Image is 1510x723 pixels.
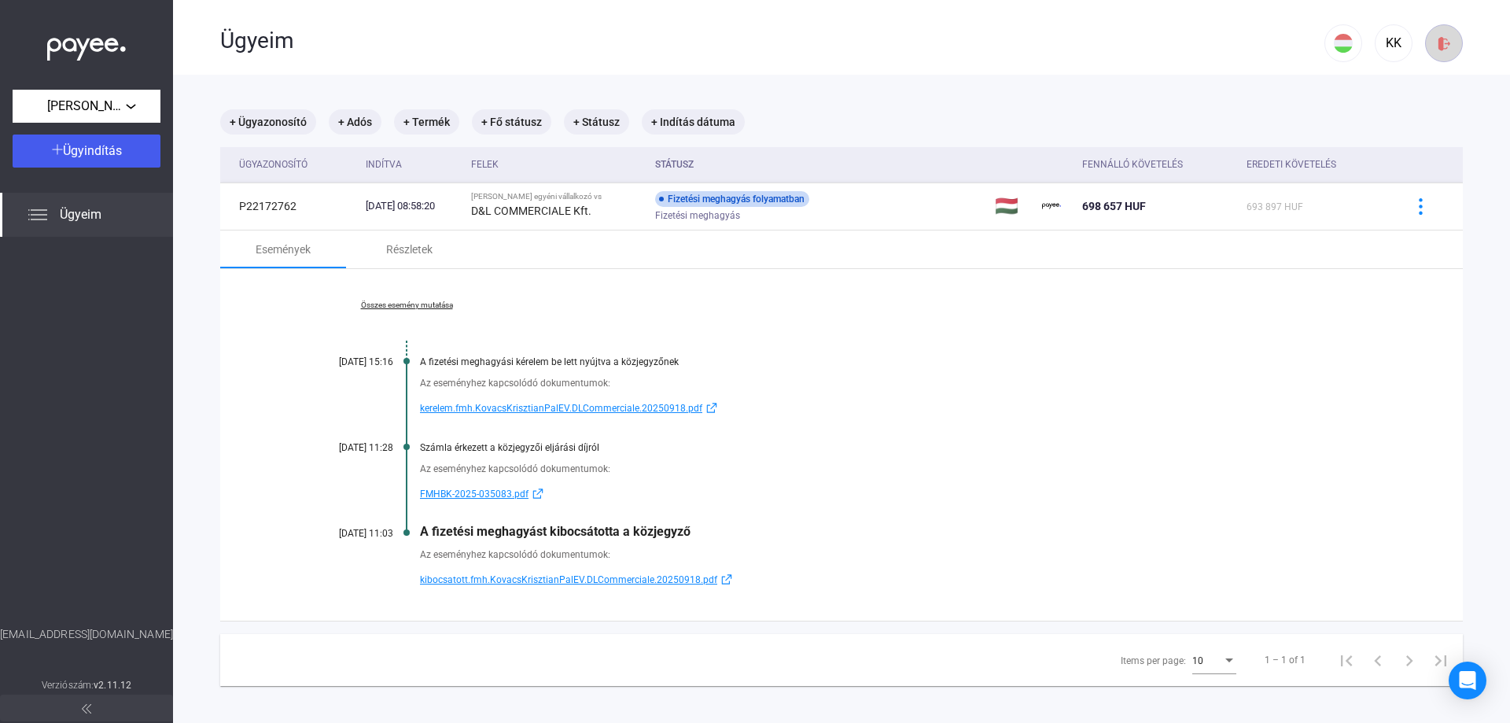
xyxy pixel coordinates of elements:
button: Next page [1394,644,1425,676]
span: FMHBK-2025-035083.pdf [420,485,528,504]
img: white-payee-white-dot.svg [47,29,126,61]
div: Számla érkezett a közjegyzői eljárási díjról [420,442,1384,453]
div: Események [256,240,311,259]
div: Indítva [366,155,459,174]
div: Az eseményhez kapcsolódó dokumentumok: [420,375,1384,391]
div: Ügyeim [220,28,1324,54]
div: Open Intercom Messenger [1449,662,1486,699]
img: payee-logo [1042,197,1061,216]
span: Ügyeim [60,205,101,224]
div: A fizetési meghagyási kérelem be lett nyújtva a közjegyzőnek [420,356,1384,367]
img: more-blue [1412,198,1429,215]
div: [PERSON_NAME] egyéni vállalkozó vs [471,192,643,201]
div: Felek [471,155,643,174]
div: [DATE] 11:03 [299,528,393,539]
img: external-link-blue [717,574,736,585]
mat-chip: + Termék [394,109,459,135]
button: First page [1331,644,1362,676]
button: logout-red [1425,24,1463,62]
div: Felek [471,155,499,174]
mat-chip: + Státusz [564,109,629,135]
div: Részletek [386,240,433,259]
div: [DATE] 11:28 [299,442,393,453]
img: HU [1334,34,1353,53]
div: A fizetési meghagyást kibocsátotta a közjegyző [420,524,1384,539]
div: Eredeti követelés [1247,155,1336,174]
mat-select: Items per page: [1192,651,1236,670]
span: 693 897 HUF [1247,201,1303,212]
img: list.svg [28,205,47,224]
mat-chip: + Adós [329,109,381,135]
div: [DATE] 08:58:20 [366,198,459,214]
div: Ügyazonosító [239,155,308,174]
span: 698 657 HUF [1082,200,1146,212]
img: arrow-double-left-grey.svg [82,704,91,714]
button: Last page [1425,644,1457,676]
img: external-link-blue [702,402,721,414]
button: HU [1324,24,1362,62]
span: Ügyindítás [63,143,122,158]
a: Összes esemény mutatása [299,301,514,310]
strong: D&L COMMERCIALE Kft. [471,205,591,217]
img: external-link-blue [528,488,547,500]
a: kibocsatott.fmh.KovacsKrisztianPalEV.DLCommerciale.20250918.pdfexternal-link-blue [420,570,1384,589]
div: Items per page: [1121,651,1186,670]
a: kerelem.fmh.KovacsKrisztianPalEV.DLCommerciale.20250918.pdfexternal-link-blue [420,399,1384,418]
img: plus-white.svg [52,144,63,155]
div: Ügyazonosító [239,155,353,174]
mat-chip: + Indítás dátuma [642,109,745,135]
mat-chip: + Ügyazonosító [220,109,316,135]
div: Indítva [366,155,402,174]
button: Previous page [1362,644,1394,676]
div: Az eseményhez kapcsolódó dokumentumok: [420,547,1384,563]
span: [PERSON_NAME] egyéni vállalkozó [47,97,126,116]
span: kibocsatott.fmh.KovacsKrisztianPalEV.DLCommerciale.20250918.pdf [420,570,717,589]
div: Fennálló követelés [1082,155,1234,174]
mat-chip: + Fő státusz [472,109,551,135]
button: [PERSON_NAME] egyéni vállalkozó [13,90,160,123]
td: 🇭🇺 [989,183,1035,230]
div: 1 – 1 of 1 [1265,651,1306,670]
a: FMHBK-2025-035083.pdfexternal-link-blue [420,485,1384,504]
div: Az eseményhez kapcsolódó dokumentumok: [420,461,1384,477]
td: P22172762 [220,183,359,230]
strong: v2.11.12 [94,680,131,691]
th: Státusz [649,147,989,183]
span: 10 [1192,655,1203,666]
span: Fizetési meghagyás [655,206,740,225]
button: more-blue [1404,190,1437,223]
span: kerelem.fmh.KovacsKrisztianPalEV.DLCommerciale.20250918.pdf [420,399,702,418]
div: KK [1380,34,1407,53]
div: [DATE] 15:16 [299,356,393,367]
button: KK [1375,24,1412,62]
div: Fennálló követelés [1082,155,1183,174]
img: logout-red [1436,35,1453,52]
div: Eredeti követelés [1247,155,1384,174]
button: Ügyindítás [13,135,160,168]
div: Fizetési meghagyás folyamatban [655,191,809,207]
